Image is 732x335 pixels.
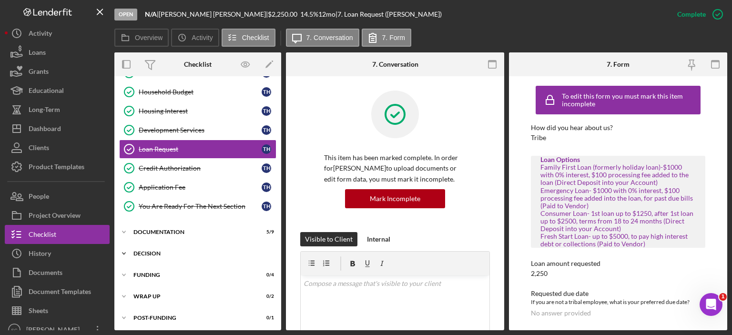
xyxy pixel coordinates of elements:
[306,34,353,41] label: 7. Conversation
[5,206,110,225] button: Project Overview
[540,163,696,248] div: Family First Loan (formerly holiday loan)-$1000 with 0% interest, $100 processing fee added to th...
[29,244,51,265] div: History
[531,297,705,307] div: If you are not a tribal employee, what is your preferred due date?
[114,9,137,20] div: Open
[5,187,110,206] button: People
[29,100,60,122] div: Long-Term
[145,10,159,18] div: |
[5,138,110,157] button: Clients
[362,29,411,47] button: 7. Form
[135,34,163,41] label: Overview
[372,61,418,68] div: 7. Conversation
[607,61,630,68] div: 7. Form
[5,301,110,320] button: Sheets
[29,282,91,304] div: Document Templates
[242,34,269,41] label: Checklist
[5,43,110,62] button: Loans
[531,290,705,297] div: Requested due date
[300,232,357,246] button: Visible to Client
[139,88,262,96] div: Household Budget
[139,183,262,191] div: Application Fee
[324,152,466,184] p: This item has been marked complete. In order for [PERSON_NAME] to upload documents or edit form d...
[362,232,395,246] button: Internal
[119,140,276,159] a: Loan RequestTH
[133,251,269,256] div: Decision
[318,10,335,18] div: 12 mo
[531,134,546,142] div: Tribe
[139,126,262,134] div: Development Services
[262,125,271,135] div: T H
[262,183,271,192] div: T H
[119,102,276,121] a: Housing InterestTH
[29,206,81,227] div: Project Overview
[139,164,262,172] div: Credit Authorization
[262,163,271,173] div: T H
[262,106,271,116] div: T H
[171,29,219,47] button: Activity
[5,225,110,244] button: Checklist
[300,10,318,18] div: 14.5 %
[345,189,445,208] button: Mark Incomplete
[222,29,275,47] button: Checklist
[133,294,250,299] div: Wrap up
[262,87,271,97] div: T H
[119,178,276,197] a: Application FeeTH
[145,10,157,18] b: N/A
[139,107,262,115] div: Housing Interest
[677,5,706,24] div: Complete
[262,202,271,211] div: T H
[335,10,442,18] div: | 7. Loan Request ([PERSON_NAME])
[133,315,250,321] div: Post-Funding
[114,29,169,47] button: Overview
[5,24,110,43] button: Activity
[11,327,17,333] text: SC
[257,272,274,278] div: 0 / 4
[257,315,274,321] div: 0 / 1
[139,203,262,210] div: You Are Ready For The Next Section
[29,301,48,323] div: Sheets
[367,232,390,246] div: Internal
[719,293,727,301] span: 1
[370,189,420,208] div: Mark Incomplete
[531,270,548,277] div: 2,250
[257,294,274,299] div: 0 / 2
[133,229,250,235] div: Documentation
[382,34,405,41] label: 7. Form
[29,263,62,284] div: Documents
[119,82,276,102] a: Household BudgetTH
[5,157,110,176] button: Product Templates
[139,145,262,153] div: Loan Request
[119,121,276,140] a: Development ServicesTH
[5,244,110,263] button: History
[5,282,110,301] button: Document Templates
[5,62,110,81] button: Grants
[5,119,110,138] button: Dashboard
[531,260,705,267] div: Loan amount requested
[29,62,49,83] div: Grants
[29,225,56,246] div: Checklist
[268,10,300,18] div: $2,250.00
[5,81,110,100] button: Educational
[531,124,705,132] div: How did you hear about us?
[531,309,591,317] div: No answer provided
[668,5,727,24] button: Complete
[5,263,110,282] a: Documents
[119,159,276,178] a: Credit AuthorizationTH
[700,293,722,316] iframe: Intercom live chat
[5,100,110,119] button: Long-Term
[29,119,61,141] div: Dashboard
[29,81,64,102] div: Educational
